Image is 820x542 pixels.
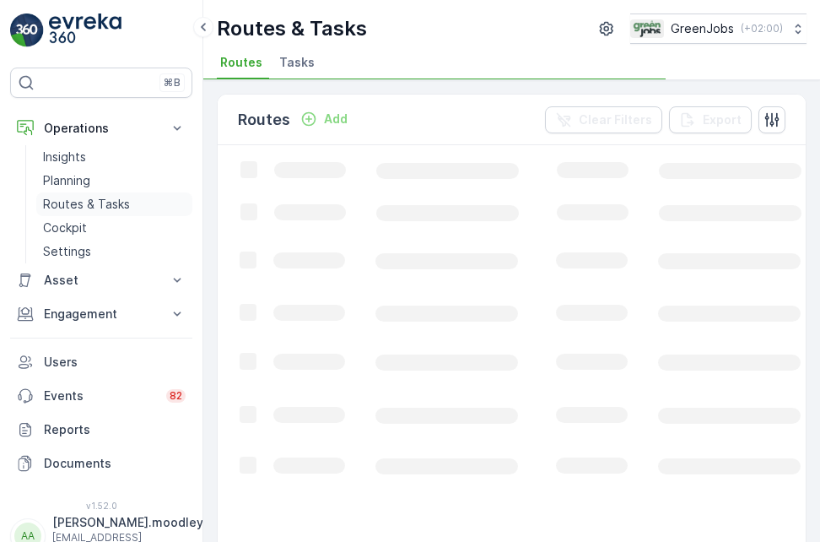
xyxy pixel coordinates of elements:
[10,111,192,145] button: Operations
[10,501,192,511] span: v 1.52.0
[10,379,192,413] a: Events82
[579,111,652,128] p: Clear Filters
[43,243,91,260] p: Settings
[44,354,186,371] p: Users
[630,19,664,38] img: Green_Jobs_Logo.png
[44,120,159,137] p: Operations
[324,111,348,127] p: Add
[44,306,159,322] p: Engagement
[220,54,262,71] span: Routes
[170,389,182,403] p: 82
[36,240,192,263] a: Settings
[10,447,192,480] a: Documents
[630,14,807,44] button: GreenJobs(+02:00)
[44,272,159,289] p: Asset
[44,388,156,404] p: Events
[44,421,186,438] p: Reports
[217,15,367,42] p: Routes & Tasks
[545,106,662,133] button: Clear Filters
[36,192,192,216] a: Routes & Tasks
[10,263,192,297] button: Asset
[43,172,90,189] p: Planning
[43,149,86,165] p: Insights
[36,145,192,169] a: Insights
[703,111,742,128] p: Export
[279,54,315,71] span: Tasks
[44,455,186,472] p: Documents
[43,196,130,213] p: Routes & Tasks
[10,14,44,47] img: logo
[49,14,121,47] img: logo_light-DOdMpM7g.png
[36,169,192,192] a: Planning
[741,22,783,35] p: ( +02:00 )
[238,108,290,132] p: Routes
[294,109,354,129] button: Add
[36,216,192,240] a: Cockpit
[10,413,192,447] a: Reports
[52,514,203,531] p: [PERSON_NAME].moodley
[10,345,192,379] a: Users
[164,76,181,89] p: ⌘B
[43,220,87,236] p: Cockpit
[671,20,734,37] p: GreenJobs
[10,297,192,331] button: Engagement
[669,106,752,133] button: Export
